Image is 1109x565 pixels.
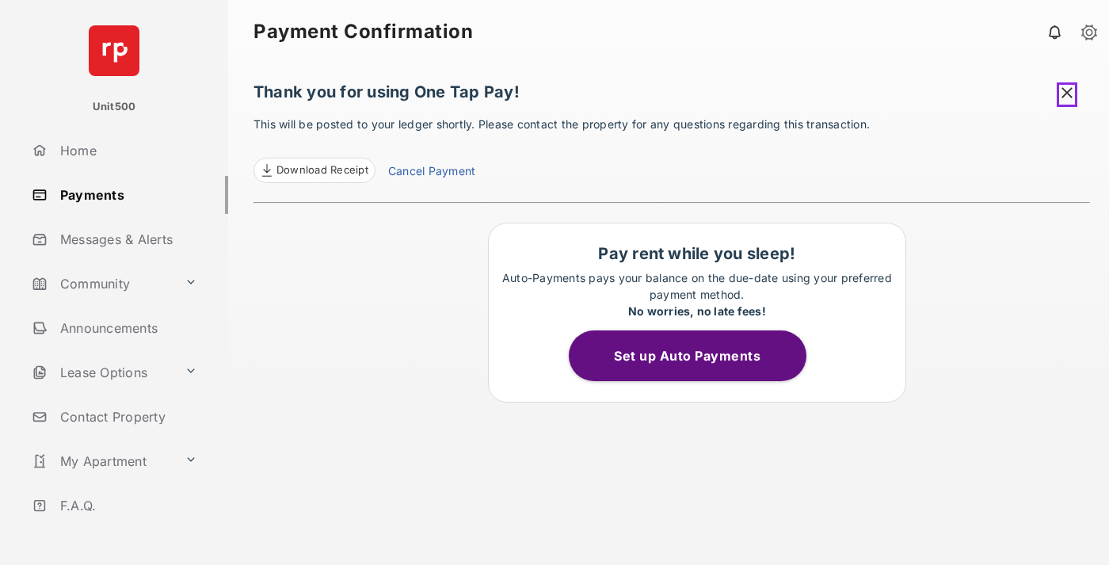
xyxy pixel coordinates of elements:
img: svg+xml;base64,PHN2ZyB4bWxucz0iaHR0cDovL3d3dy53My5vcmcvMjAwMC9zdmciIHdpZHRoPSI2NCIgaGVpZ2h0PSI2NC... [89,25,139,76]
a: Download Receipt [253,158,375,183]
a: My Apartment [25,442,178,480]
h1: Pay rent while you sleep! [497,244,897,263]
h1: Thank you for using One Tap Pay! [253,82,1090,109]
p: Auto-Payments pays your balance on the due-date using your preferred payment method. [497,269,897,319]
p: This will be posted to your ledger shortly. Please contact the property for any questions regardi... [253,116,1090,183]
a: Lease Options [25,353,178,391]
strong: Payment Confirmation [253,22,473,41]
div: No worries, no late fees! [497,303,897,319]
a: Community [25,265,178,303]
a: Contact Property [25,398,228,436]
a: Messages & Alerts [25,220,228,258]
a: Announcements [25,309,228,347]
a: Set up Auto Payments [569,348,825,364]
a: Home [25,132,228,170]
a: Payments [25,176,228,214]
a: F.A.Q. [25,487,228,525]
span: Download Receipt [276,162,368,178]
a: Cancel Payment [388,162,475,183]
p: Unit500 [93,99,136,115]
button: Set up Auto Payments [569,330,806,381]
